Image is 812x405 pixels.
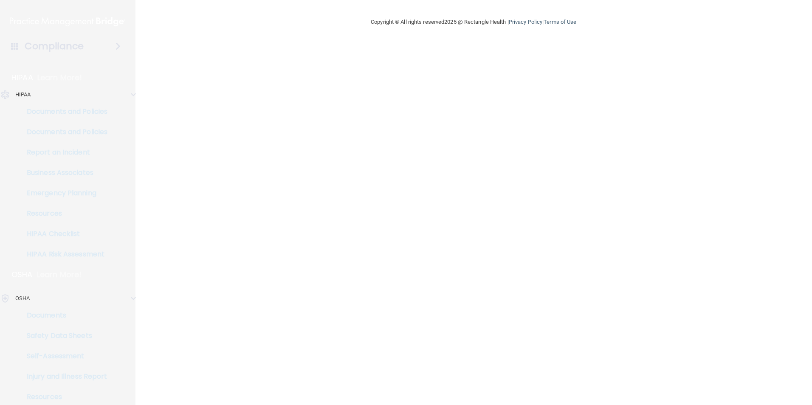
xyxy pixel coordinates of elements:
[37,73,82,83] p: Learn More!
[6,311,121,320] p: Documents
[6,230,121,238] p: HIPAA Checklist
[6,332,121,340] p: Safety Data Sheets
[11,73,33,83] p: HIPAA
[25,40,84,52] h4: Compliance
[6,352,121,360] p: Self-Assessment
[509,19,542,25] a: Privacy Policy
[6,372,121,381] p: Injury and Illness Report
[319,8,629,36] div: Copyright © All rights reserved 2025 @ Rectangle Health | |
[15,293,30,304] p: OSHA
[11,270,33,280] p: OSHA
[37,270,82,280] p: Learn More!
[544,19,576,25] a: Terms of Use
[6,148,121,157] p: Report an Incident
[6,128,121,136] p: Documents and Policies
[10,13,125,30] img: PMB logo
[6,250,121,259] p: HIPAA Risk Assessment
[6,393,121,401] p: Resources
[15,90,31,100] p: HIPAA
[6,107,121,116] p: Documents and Policies
[6,189,121,197] p: Emergency Planning
[6,209,121,218] p: Resources
[6,169,121,177] p: Business Associates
